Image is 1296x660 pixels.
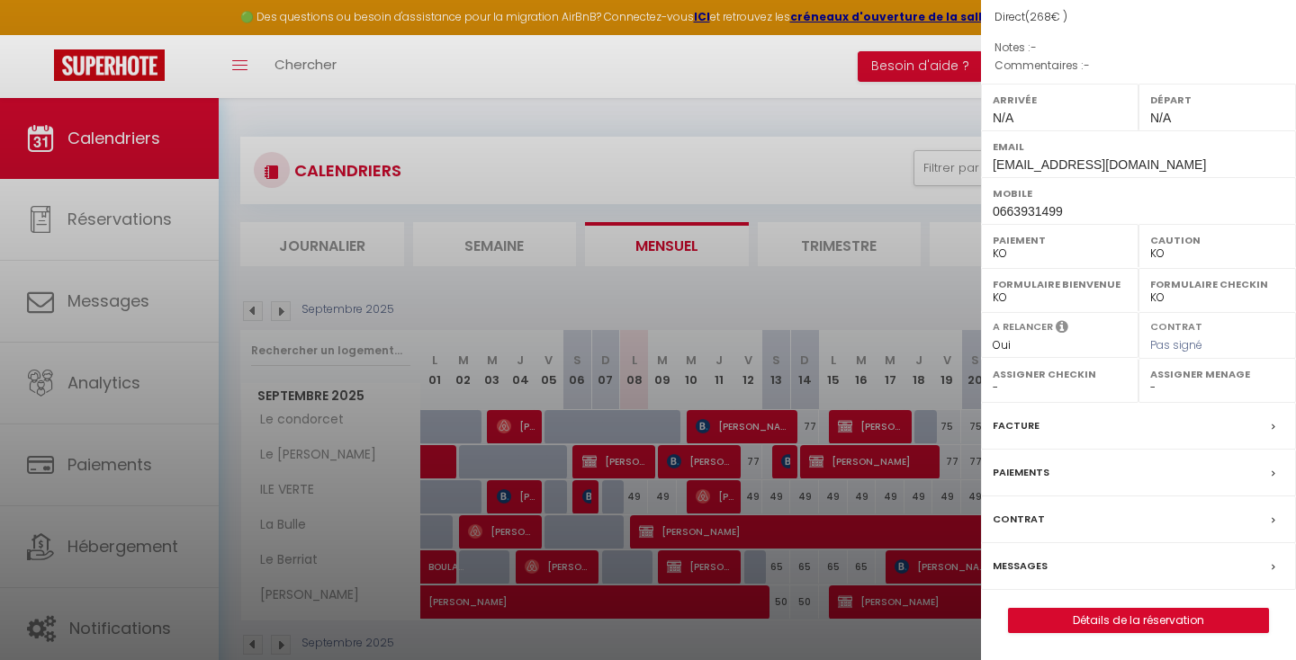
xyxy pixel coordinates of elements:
span: - [1030,40,1037,55]
label: Email [993,138,1284,156]
p: Notes : [994,39,1282,57]
label: Assigner Menage [1150,365,1284,383]
p: Commentaires : [994,57,1282,75]
label: Mobile [993,184,1284,202]
span: N/A [1150,111,1171,125]
div: Direct [994,9,1282,26]
span: 0663931499 [993,204,1063,219]
span: [EMAIL_ADDRESS][DOMAIN_NAME] [993,157,1206,172]
button: Détails de la réservation [1008,608,1269,633]
i: Sélectionner OUI si vous souhaiter envoyer les séquences de messages post-checkout [1056,319,1068,339]
label: Assigner Checkin [993,365,1127,383]
label: Arrivée [993,91,1127,109]
span: 268 [1030,9,1051,24]
a: Détails de la réservation [1009,609,1268,632]
span: - [1084,58,1090,73]
span: ( € ) [1025,9,1067,24]
span: Pas signé [1150,337,1202,352]
label: Contrat [993,510,1045,529]
label: Contrat [1150,319,1202,331]
button: Ouvrir le widget de chat LiveChat [14,7,68,61]
label: Paiement [993,231,1127,249]
label: Paiements [993,463,1049,482]
label: Facture [993,416,1039,435]
label: Messages [993,557,1048,575]
label: Formulaire Bienvenue [993,275,1127,293]
label: Formulaire Checkin [1150,275,1284,293]
label: Départ [1150,91,1284,109]
span: N/A [993,111,1013,125]
label: Caution [1150,231,1284,249]
label: A relancer [993,319,1053,334]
